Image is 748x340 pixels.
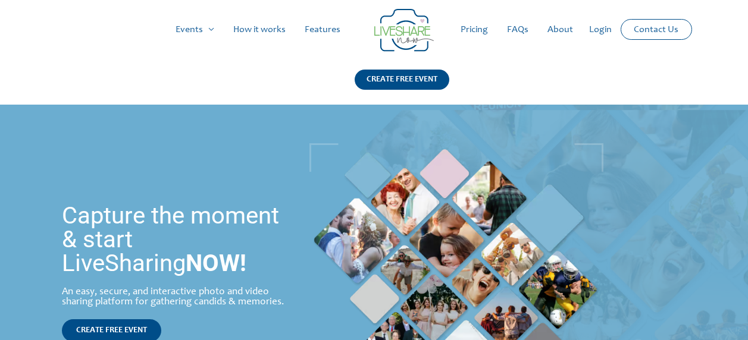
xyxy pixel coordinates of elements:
[374,9,434,52] img: Group 14 | Live Photo Slideshow for Events | Create Free Events Album for Any Occasion
[21,11,727,49] nav: Site Navigation
[580,11,621,49] a: Login
[355,70,449,90] div: CREATE FREE EVENT
[538,11,583,49] a: About
[62,287,295,307] div: An easy, secure, and interactive photo and video sharing platform for gathering candids & memories.
[76,326,147,335] span: CREATE FREE EVENT
[186,249,246,277] strong: NOW!
[497,11,538,49] a: FAQs
[295,11,350,49] a: Features
[451,11,497,49] a: Pricing
[224,11,295,49] a: How it works
[62,204,295,275] h1: Capture the moment & start LiveSharing
[355,70,449,105] a: CREATE FREE EVENT
[166,11,224,49] a: Events
[624,20,688,39] a: Contact Us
